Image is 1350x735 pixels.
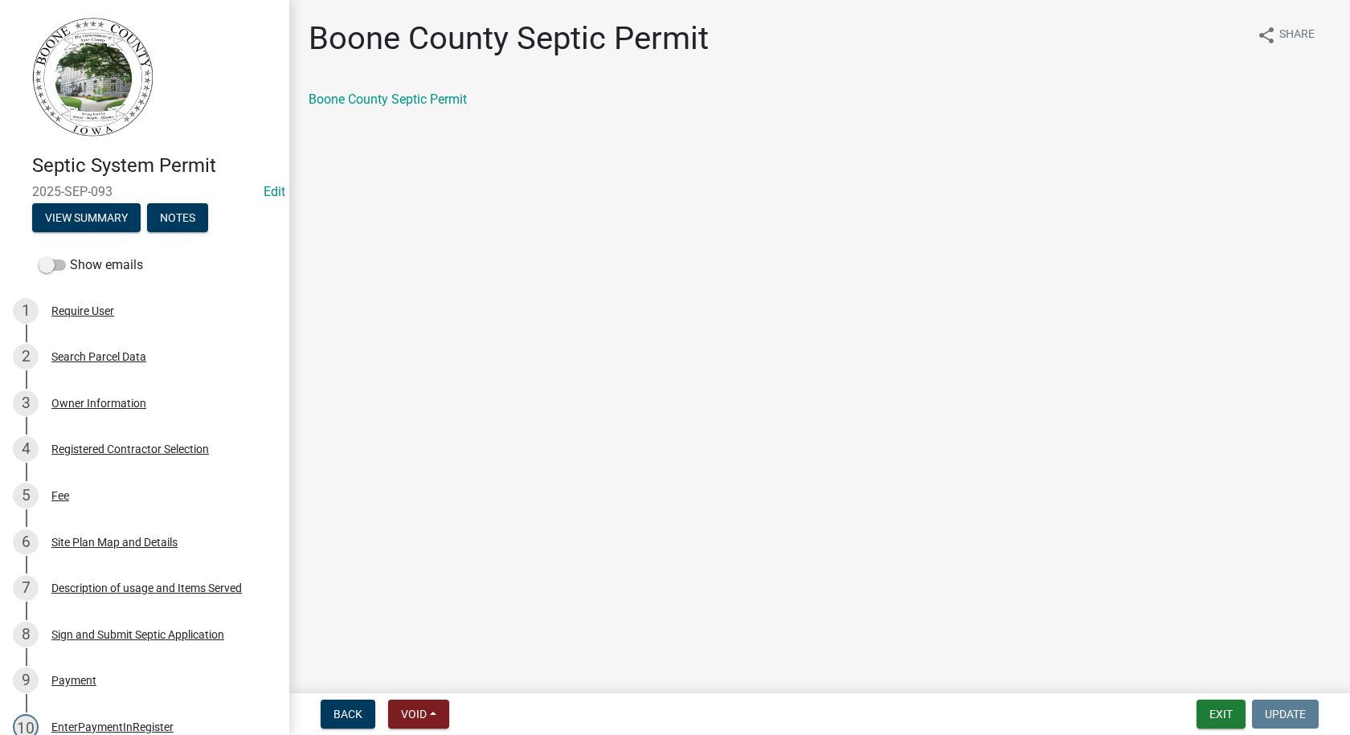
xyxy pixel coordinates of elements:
div: 5 [13,483,39,508]
h1: Boone County Septic Permit [309,19,709,58]
h4: Septic System Permit [32,154,276,178]
img: Boone County, Iowa [32,17,154,137]
span: Share [1279,26,1315,45]
button: Notes [147,203,208,232]
div: Fee [51,490,69,501]
div: Owner Information [51,398,146,409]
div: 6 [13,529,39,555]
button: Update [1252,700,1319,729]
div: Site Plan Map and Details [51,537,178,548]
label: Show emails [39,255,143,275]
a: Boone County Septic Permit [309,92,467,107]
div: 2 [13,344,39,370]
div: Sign and Submit Septic Application [51,629,224,640]
div: 7 [13,575,39,601]
button: Void [388,700,449,729]
wm-modal-confirm: Notes [147,212,208,225]
button: Back [321,700,375,729]
a: Edit [264,184,285,199]
span: Update [1265,708,1306,721]
button: View Summary [32,203,141,232]
div: Search Parcel Data [51,351,146,362]
div: Payment [51,675,96,686]
div: Description of usage and Items Served [51,582,242,594]
i: share [1257,26,1276,45]
div: 9 [13,668,39,693]
div: 8 [13,622,39,647]
button: shareShare [1244,19,1327,51]
wm-modal-confirm: Summary [32,212,141,225]
div: 1 [13,298,39,324]
div: 4 [13,436,39,462]
span: Void [401,708,427,721]
span: Back [333,708,362,721]
button: Exit [1197,700,1246,729]
div: Require User [51,305,114,316]
div: Registered Contractor Selection [51,443,209,455]
span: 2025-SEP-093 [32,184,257,199]
wm-modal-confirm: Edit Application Number [264,184,285,199]
div: EnterPaymentInRegister [51,721,174,733]
div: 3 [13,390,39,416]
